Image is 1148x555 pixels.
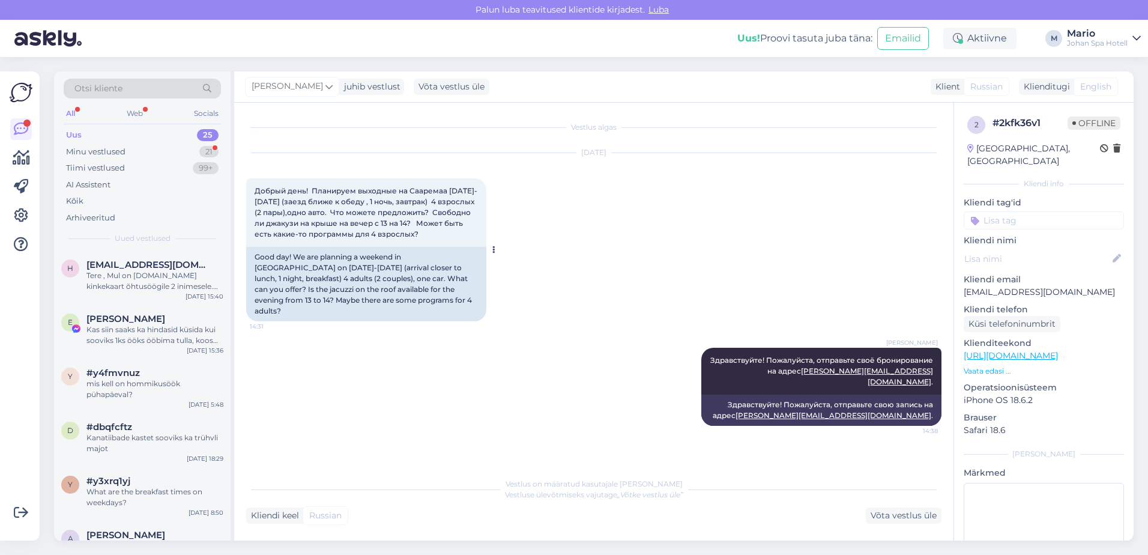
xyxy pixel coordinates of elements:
[86,314,165,324] span: Elis Tunder
[964,366,1124,377] p: Vaata edasi ...
[1045,30,1062,47] div: M
[964,211,1124,229] input: Lisa tag
[964,273,1124,286] p: Kliendi email
[964,350,1058,361] a: [URL][DOMAIN_NAME]
[197,129,219,141] div: 25
[86,530,165,541] span: Andrus Rako
[617,490,683,499] i: „Võtke vestlus üle”
[86,476,130,487] span: #y3xrq1yj
[1067,29,1128,38] div: Mario
[964,467,1124,479] p: Märkmed
[124,106,145,121] div: Web
[246,509,299,522] div: Kliendi keel
[964,394,1124,407] p: iPhone OS 18.6.2
[877,27,929,50] button: Emailid
[970,80,1003,93] span: Russian
[974,120,979,129] span: 2
[64,106,77,121] div: All
[964,337,1124,350] p: Klienditeekond
[66,129,82,141] div: Uus
[246,147,941,158] div: [DATE]
[86,368,140,378] span: #y4fmvnuz
[68,372,73,381] span: y
[186,292,223,301] div: [DATE] 15:40
[964,381,1124,394] p: Operatsioonisüsteem
[737,32,760,44] b: Uus!
[193,162,219,174] div: 99+
[943,28,1017,49] div: Aktiivne
[66,195,83,207] div: Kõik
[66,212,115,224] div: Arhiveeritud
[115,233,171,244] span: Uued vestlused
[192,106,221,121] div: Socials
[187,454,223,463] div: [DATE] 18:29
[309,509,342,522] span: Russian
[964,234,1124,247] p: Kliendi nimi
[187,346,223,355] div: [DATE] 15:36
[67,426,73,435] span: d
[886,338,938,347] span: [PERSON_NAME]
[964,424,1124,437] p: Safari 18.6
[1080,80,1111,93] span: English
[189,508,223,517] div: [DATE] 8:50
[893,426,938,435] span: 14:38
[1067,29,1141,48] a: MarioJohan Spa Hotell
[68,534,73,543] span: A
[66,146,125,158] div: Minu vestlused
[866,508,941,524] div: Võta vestlus üle
[964,449,1124,459] div: [PERSON_NAME]
[964,286,1124,299] p: [EMAIL_ADDRESS][DOMAIN_NAME]
[67,264,73,273] span: h
[86,270,223,292] div: Tere , Mul on [DOMAIN_NAME] kinkekaart õhtusöögile 2 inimesele. Kas oleks võimalik broneerida lau...
[736,411,931,420] a: [PERSON_NAME][EMAIL_ADDRESS][DOMAIN_NAME]
[86,422,132,432] span: #dbqfcftz
[68,318,73,327] span: E
[246,122,941,133] div: Vestlus algas
[992,116,1068,130] div: # 2kfk36v1
[1068,117,1120,130] span: Offline
[255,186,477,238] span: Добрый день! Планируем выходные на Сааремаа [DATE]-[DATE] (заезд ближе к обеду , 1 ночь, завтрак)...
[252,80,323,93] span: [PERSON_NAME]
[506,479,683,488] span: Vestlus on määratud kasutajale [PERSON_NAME]
[1067,38,1128,48] div: Johan Spa Hotell
[86,324,223,346] div: Kas siin saaks ka hindasid küsida kui sooviks 1ks ööks ööbima tulla, koos hommikusöögiga? :)
[10,81,32,104] img: Askly Logo
[66,162,125,174] div: Tiimi vestlused
[964,178,1124,189] div: Kliendi info
[86,432,223,454] div: Kanatiibade kastet sooviks ka trühvli majot
[414,79,489,95] div: Võta vestlus üle
[964,316,1060,332] div: Küsi telefoninumbrit
[964,196,1124,209] p: Kliendi tag'id
[964,303,1124,316] p: Kliendi telefon
[645,4,672,15] span: Luba
[701,395,941,426] div: Здравствуйте! Пожалуйста, отправьте свою запись на адрес .
[74,82,122,95] span: Otsi kliente
[801,366,933,386] a: [PERSON_NAME][EMAIL_ADDRESS][DOMAIN_NAME]
[710,356,935,386] span: Здравствуйте! Пожалуйста, отправьте своё бронирование на адрес .
[68,480,73,489] span: y
[967,142,1100,168] div: [GEOGRAPHIC_DATA], [GEOGRAPHIC_DATA]
[66,179,110,191] div: AI Assistent
[189,400,223,409] div: [DATE] 5:48
[505,490,683,499] span: Vestluse ülevõtmiseks vajutage
[86,259,211,270] span: hannusanneli@gmail.com
[339,80,400,93] div: juhib vestlust
[964,411,1124,424] p: Brauser
[250,322,295,331] span: 14:31
[86,378,223,400] div: mis kell on hommikusöök pühapäeval?
[737,31,872,46] div: Proovi tasuta juba täna:
[1019,80,1070,93] div: Klienditugi
[86,487,223,508] div: What are the breakfast times on weekdays?
[964,252,1110,265] input: Lisa nimi
[931,80,960,93] div: Klient
[246,247,486,321] div: Good day! We are planning a weekend in [GEOGRAPHIC_DATA] on [DATE]-[DATE] (arrival closer to lunc...
[199,146,219,158] div: 21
